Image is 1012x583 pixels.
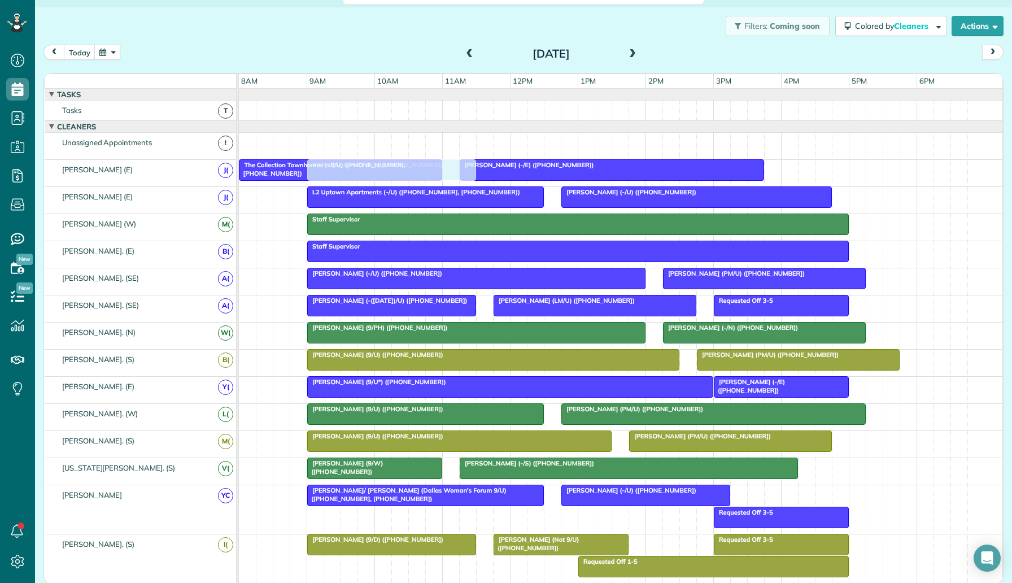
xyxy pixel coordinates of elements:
span: 6pm [917,76,937,85]
span: [PERSON_NAME] (9/U) ([PHONE_NUMBER]) [307,351,444,359]
span: B( [218,244,233,259]
span: Cleaners [894,21,930,31]
span: 5pm [849,76,869,85]
span: Coming soon [770,21,821,31]
span: M( [218,217,233,232]
span: [PERSON_NAME] (9/U) ([PHONE_NUMBER]) [307,432,444,440]
span: [PERSON_NAME] (9/PH) ([PHONE_NUMBER]) [307,324,448,332]
span: [PERSON_NAME]. (W) [60,409,140,418]
span: [PERSON_NAME]. (S) [60,540,137,549]
span: Colored by [855,21,932,31]
span: I( [218,537,233,552]
span: 12pm [511,76,535,85]
span: [PERSON_NAME] (-([DATE])/U) ([PHONE_NUMBER]) [307,297,468,304]
button: prev [43,45,65,60]
span: M( [218,434,233,449]
span: [PERSON_NAME]. (N) [60,328,138,337]
span: [US_STATE][PERSON_NAME]. (S) [60,463,177,472]
span: [PERSON_NAME]. (E) [60,382,137,391]
span: [PERSON_NAME] (9/U) ([PHONE_NUMBER]) [307,161,444,169]
span: W( [218,325,233,341]
span: New [16,282,33,294]
span: [PERSON_NAME] [60,490,125,499]
span: YC [218,488,233,503]
span: J( [218,163,233,178]
span: 10am [375,76,400,85]
span: A( [218,271,233,286]
span: Staff Supervisor [307,242,361,250]
span: [PERSON_NAME] (-/E) ([PHONE_NUMBER]) [713,378,785,394]
span: Staff Supervisor [307,215,361,223]
span: [PERSON_NAME]. (SE) [60,301,141,310]
span: V( [218,461,233,476]
span: L( [218,407,233,422]
span: Requested Off 3-5 [713,536,774,543]
span: ! [218,136,233,151]
div: Open Intercom Messenger [974,545,1001,572]
span: 9am [307,76,328,85]
span: [PERSON_NAME] (-/S) ([PHONE_NUMBER]) [459,459,595,467]
span: 4pm [782,76,801,85]
span: Y( [218,380,233,395]
span: Tasks [55,90,83,99]
span: [PERSON_NAME] (9/D) ([PHONE_NUMBER]) [307,536,444,543]
span: [PERSON_NAME] (W) [60,219,138,228]
span: [PERSON_NAME] (-/U) ([PHONE_NUMBER]) [561,188,697,196]
span: 2pm [646,76,666,85]
span: [PERSON_NAME] (9/U) ([PHONE_NUMBER]) [307,405,444,413]
span: [PERSON_NAME]. (S) [60,436,137,445]
span: Requested Off 3-5 [713,297,774,304]
span: Requested Off 1-5 [578,558,638,565]
span: 1pm [578,76,598,85]
span: B( [218,353,233,368]
button: today [64,45,95,60]
span: [PERSON_NAME] (9/W) ([PHONE_NUMBER]) [307,459,383,475]
span: 3pm [714,76,734,85]
span: A( [218,298,233,314]
span: [PERSON_NAME] (PM/U) ([PHONE_NUMBER]) [629,432,771,440]
span: [PERSON_NAME] (-/U) ([PHONE_NUMBER]) [561,486,697,494]
span: [PERSON_NAME] (9/U*) ([PHONE_NUMBER]) [307,378,447,386]
span: [PERSON_NAME] (Not 9/U) ([PHONE_NUMBER]) [493,536,579,551]
span: [PERSON_NAME]. (E) [60,246,137,255]
span: [PERSON_NAME] (PM/U) ([PHONE_NUMBER]) [696,351,839,359]
span: [PERSON_NAME] (PM/U) ([PHONE_NUMBER]) [662,269,805,277]
span: [PERSON_NAME] (E) [60,165,135,174]
button: Colored byCleaners [835,16,947,36]
span: Tasks [60,106,84,115]
h2: [DATE] [481,47,622,60]
span: T [218,103,233,119]
span: Unassigned Appointments [60,138,154,147]
span: Cleaners [55,122,98,131]
span: Requested Off 3-5 [713,508,774,516]
span: [PERSON_NAME] (-/U) ([PHONE_NUMBER]) [307,269,443,277]
span: [PERSON_NAME] (-/N) ([PHONE_NUMBER]) [662,324,799,332]
span: J( [218,190,233,205]
span: L2 Uptown Apartments (-/U) ([PHONE_NUMBER], [PHONE_NUMBER]) [307,188,521,196]
span: New [16,254,33,265]
span: [PERSON_NAME] (LM/U) ([PHONE_NUMBER]) [493,297,635,304]
span: 11am [443,76,468,85]
button: next [982,45,1004,60]
span: 8am [239,76,260,85]
span: [PERSON_NAME] (-/E) ([PHONE_NUMBER]) [459,161,595,169]
button: Actions [952,16,1004,36]
span: [PERSON_NAME] (PM/U) ([PHONE_NUMBER]) [561,405,704,413]
span: Filters: [744,21,768,31]
span: [PERSON_NAME]. (S) [60,355,137,364]
span: [PERSON_NAME]/ [PERSON_NAME] (Dallas Woman's Forum 9/U) ([PHONE_NUMBER], [PHONE_NUMBER]) [307,486,507,502]
span: [PERSON_NAME]. (SE) [60,273,141,282]
span: [PERSON_NAME] (E) [60,192,135,201]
